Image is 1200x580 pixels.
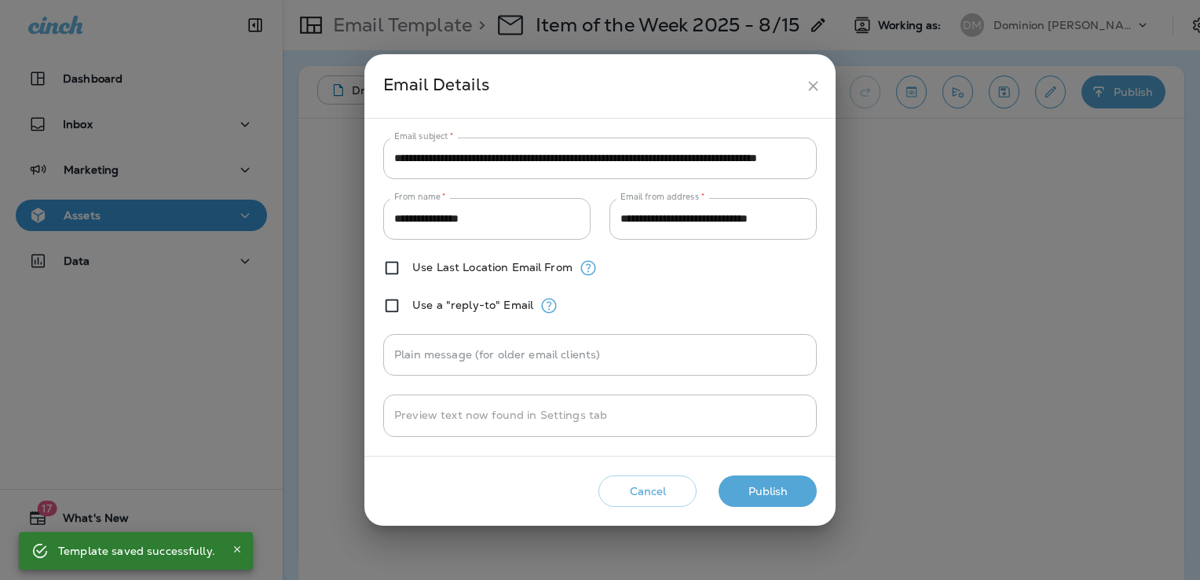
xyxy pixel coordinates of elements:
label: Use Last Location Email From [412,261,573,273]
button: Cancel [598,475,697,508]
button: Publish [719,475,817,508]
label: From name [394,191,446,203]
div: Email Details [383,72,799,101]
label: Email from address [620,191,704,203]
div: Template saved successfully. [58,537,215,565]
button: close [799,72,828,101]
label: Use a "reply-to" Email [412,299,533,311]
button: Close [228,540,247,559]
label: Email subject [394,130,454,142]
